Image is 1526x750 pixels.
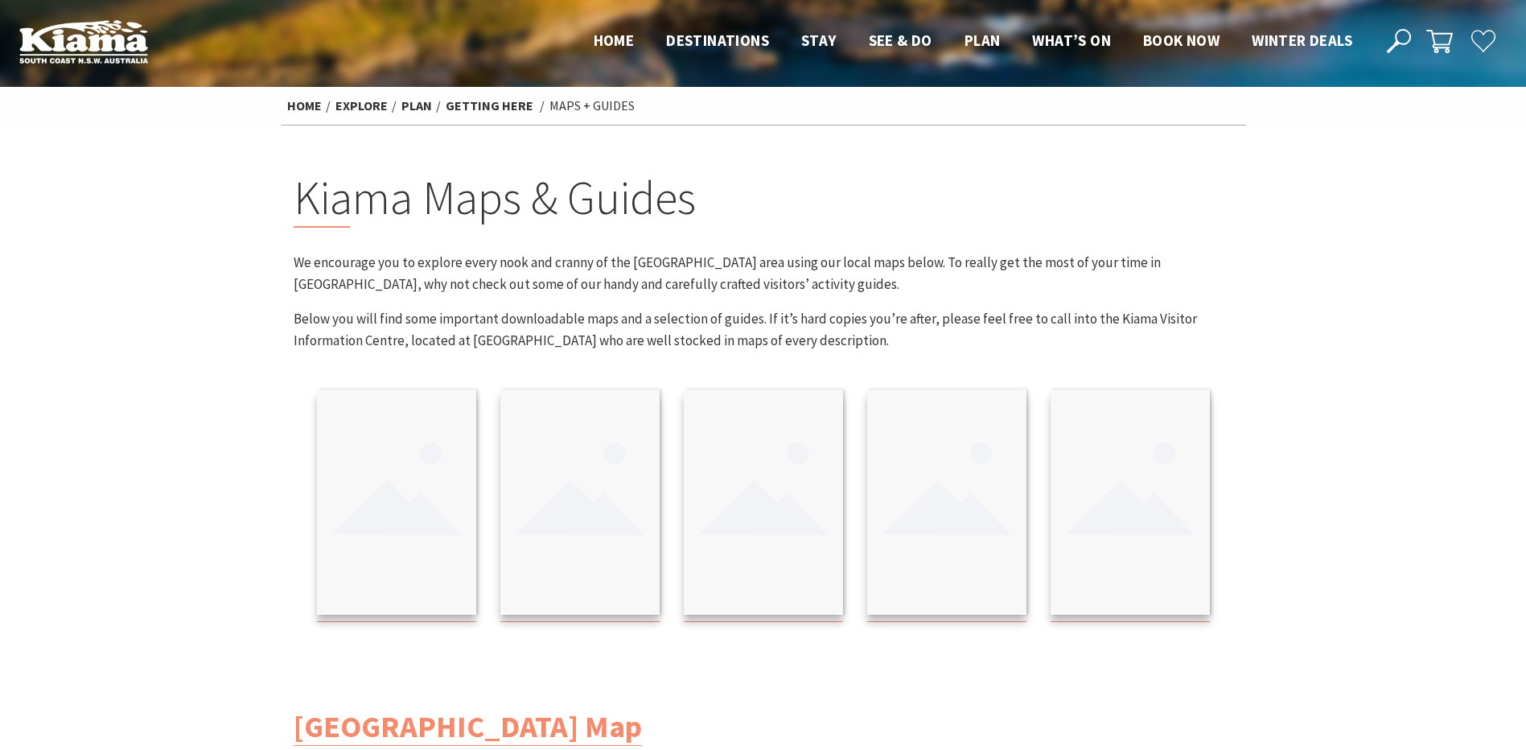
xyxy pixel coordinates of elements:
span: Stay [801,31,837,50]
a: Plan [401,97,432,114]
a: Kiama Cycling Guide [1051,389,1210,622]
span: Winter Deals [1252,31,1352,50]
img: Kiama Townships Map [301,367,492,637]
a: Explore [335,97,388,114]
nav: Main Menu [578,28,1368,55]
h2: Kiama Maps & Guides [294,170,1233,228]
a: Kiama Townships Map [317,389,476,622]
a: Kiama Regional Map [500,389,660,622]
span: See & Do [869,31,932,50]
img: Kiama Regional Map [484,367,676,637]
img: Kiama Mobility Map [668,367,859,637]
span: Plan [965,31,1001,50]
span: Destinations [666,31,769,50]
img: Kiama Walks Guide [851,367,1043,637]
a: Kiama Walks Guide [867,389,1026,622]
p: We encourage you to explore every nook and cranny of the [GEOGRAPHIC_DATA] area using our local m... [294,252,1233,295]
span: Home [594,31,635,50]
a: Home [287,97,322,114]
p: Below you will find some important downloadable maps and a selection of guides. If it’s hard copi... [294,308,1233,352]
a: [GEOGRAPHIC_DATA] Map [294,707,642,746]
li: Maps + Guides [549,96,635,117]
a: Getting Here [446,97,533,114]
a: Kiama Mobility Map [684,389,843,622]
span: Book now [1143,31,1220,50]
img: Kiama Logo [19,19,148,64]
span: What’s On [1032,31,1111,50]
img: Kiama Cycling Guide [1034,367,1226,637]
